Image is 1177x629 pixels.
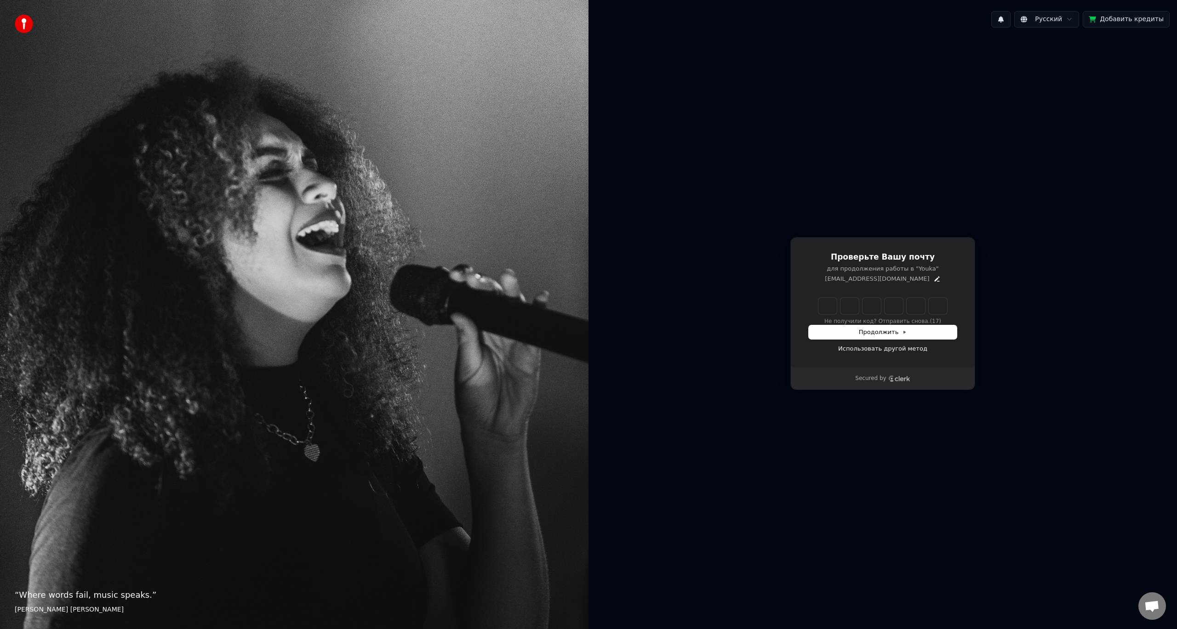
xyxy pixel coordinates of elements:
[933,275,941,283] button: Edit
[838,345,927,353] a: Использовать другой метод
[15,589,574,601] p: “ Where words fail, music speaks. ”
[818,298,947,314] input: Enter verification code
[1138,592,1166,620] div: Открытый чат
[855,375,886,382] p: Secured by
[888,375,910,382] a: Clerk logo
[15,605,574,614] footer: [PERSON_NAME] [PERSON_NAME]
[809,325,957,339] button: Продолжить
[15,15,33,33] img: youka
[809,252,957,263] h1: Проверьте Вашу почту
[825,275,929,283] p: [EMAIL_ADDRESS][DOMAIN_NAME]
[809,265,957,273] p: для продолжения работы в "Youka"
[859,328,907,336] span: Продолжить
[1083,11,1170,28] button: Добавить кредиты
